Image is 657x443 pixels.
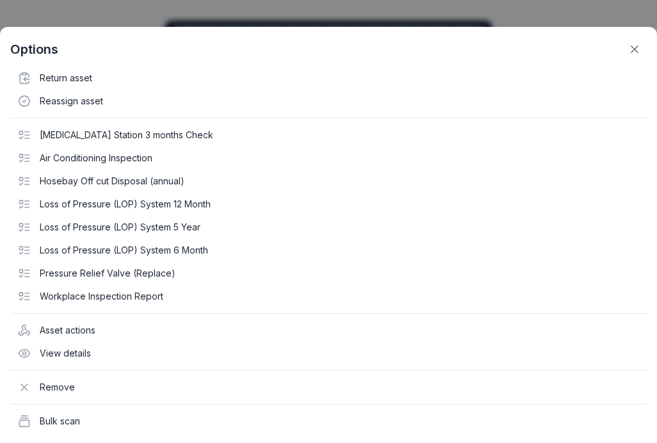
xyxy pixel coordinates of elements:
[10,376,647,399] div: Remove
[10,67,647,90] div: Return asset
[10,262,647,285] div: Pressure Relief Valve (Replace)
[10,239,647,262] div: Loss of Pressure (LOP) System 6 Month
[10,170,647,193] div: Hosebay Off cut Disposal (annual)
[10,147,647,170] div: Air Conditioning Inspection
[10,342,647,365] div: View details
[10,40,58,58] strong: Options
[10,90,647,113] div: Reassign asset
[10,216,647,239] div: Loss of Pressure (LOP) System 5 Year
[10,319,647,342] div: Asset actions
[10,410,647,433] div: Bulk scan
[10,124,647,147] div: [MEDICAL_DATA] Station 3 months Check
[10,193,647,216] div: Loss of Pressure (LOP) System 12 Month
[10,285,647,308] div: Workplace Inspection Report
